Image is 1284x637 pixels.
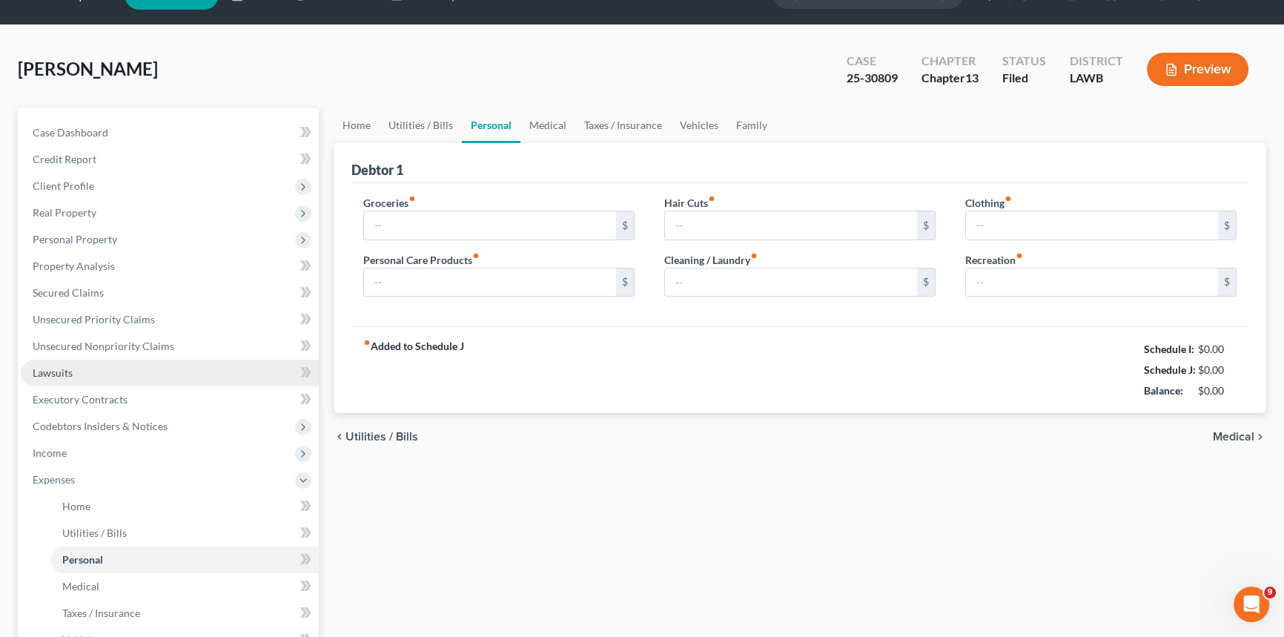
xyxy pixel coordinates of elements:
[1218,211,1236,240] div: $
[520,108,575,143] a: Medical
[50,573,319,600] a: Medical
[18,58,158,79] span: [PERSON_NAME]
[33,206,96,219] span: Real Property
[334,431,345,443] i: chevron_left
[334,431,418,443] button: chevron_left Utilities / Bills
[363,339,371,346] i: fiber_manual_record
[21,253,319,280] a: Property Analysis
[1213,431,1254,443] span: Medical
[33,473,75,486] span: Expenses
[921,70,979,87] div: Chapter
[62,607,140,619] span: Taxes / Insurance
[33,446,67,459] span: Income
[363,195,416,211] label: Groceries
[21,386,319,413] a: Executory Contracts
[965,252,1023,268] label: Recreation
[33,153,96,165] span: Credit Report
[1254,431,1266,443] i: chevron_right
[1234,587,1269,622] iframe: Intercom live chat
[1070,70,1123,87] div: LAWB
[408,195,416,202] i: fiber_manual_record
[1005,195,1012,202] i: fiber_manual_record
[847,70,898,87] div: 25-30809
[1218,268,1236,297] div: $
[708,195,715,202] i: fiber_manual_record
[50,520,319,547] a: Utilities / Bills
[50,600,319,627] a: Taxes / Insurance
[33,420,168,432] span: Codebtors Insiders & Notices
[345,431,418,443] span: Utilities / Bills
[21,119,319,146] a: Case Dashboard
[33,313,155,326] span: Unsecured Priority Claims
[33,393,128,406] span: Executory Contracts
[1198,342,1237,357] div: $0.00
[33,126,108,139] span: Case Dashboard
[750,252,758,260] i: fiber_manual_record
[917,268,935,297] div: $
[1144,343,1194,355] strong: Schedule I:
[616,211,634,240] div: $
[380,108,462,143] a: Utilities / Bills
[665,211,917,240] input: --
[472,252,480,260] i: fiber_manual_record
[1264,587,1276,598] span: 9
[1002,53,1046,70] div: Status
[847,53,898,70] div: Case
[21,360,319,386] a: Lawsuits
[1002,70,1046,87] div: Filed
[966,211,1218,240] input: --
[1213,431,1266,443] button: Medical chevron_right
[62,553,103,566] span: Personal
[351,161,403,179] div: Debtor 1
[364,211,616,240] input: --
[33,366,73,379] span: Lawsuits
[33,233,117,245] span: Personal Property
[33,260,115,272] span: Property Analysis
[664,195,715,211] label: Hair Cuts
[363,252,480,268] label: Personal Care Products
[664,252,758,268] label: Cleaning / Laundry
[50,493,319,520] a: Home
[33,340,174,352] span: Unsecured Nonpriority Claims
[21,146,319,173] a: Credit Report
[50,547,319,573] a: Personal
[966,268,1218,297] input: --
[1016,252,1023,260] i: fiber_manual_record
[1147,53,1248,86] button: Preview
[62,500,90,512] span: Home
[1144,384,1183,397] strong: Balance:
[1198,383,1237,398] div: $0.00
[363,339,464,401] strong: Added to Schedule J
[1198,363,1237,377] div: $0.00
[917,211,935,240] div: $
[616,268,634,297] div: $
[334,108,380,143] a: Home
[462,108,520,143] a: Personal
[62,580,99,593] span: Medical
[62,527,127,539] span: Utilities / Bills
[671,108,727,143] a: Vehicles
[965,195,1012,211] label: Clothing
[364,268,616,297] input: --
[21,333,319,360] a: Unsecured Nonpriority Claims
[1144,363,1196,376] strong: Schedule J:
[1070,53,1123,70] div: District
[665,268,917,297] input: --
[921,53,979,70] div: Chapter
[575,108,671,143] a: Taxes / Insurance
[727,108,776,143] a: Family
[33,179,94,192] span: Client Profile
[33,286,104,299] span: Secured Claims
[965,70,979,85] span: 13
[21,306,319,333] a: Unsecured Priority Claims
[21,280,319,306] a: Secured Claims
